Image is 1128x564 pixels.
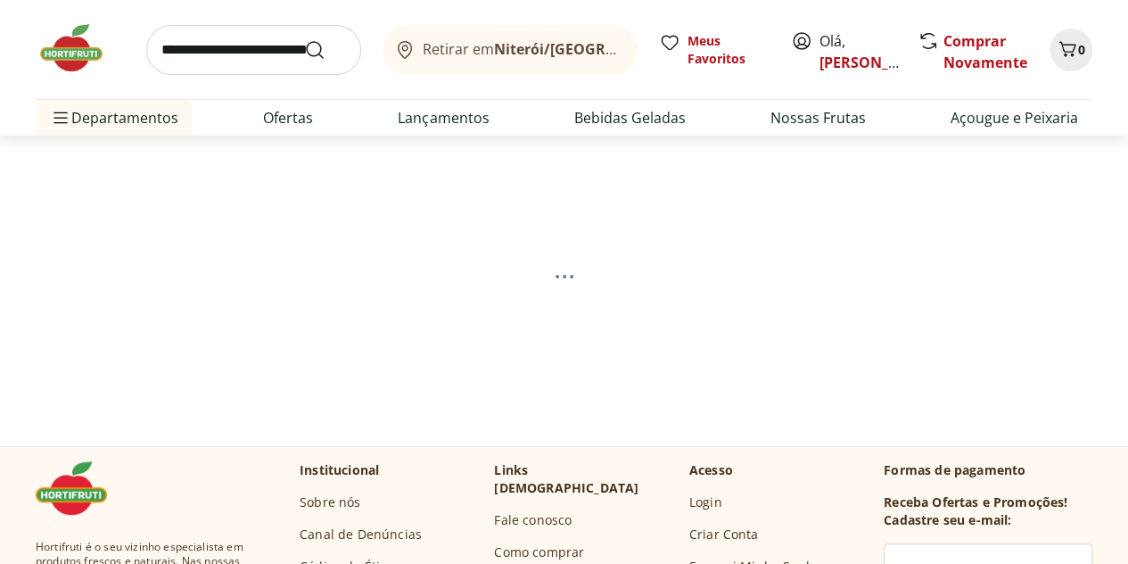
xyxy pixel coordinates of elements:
span: 0 [1078,41,1085,58]
h3: Cadastre seu e-mail: [884,511,1011,529]
button: Menu [50,96,71,139]
p: Acesso [689,461,733,479]
h3: Receba Ofertas e Promoções! [884,493,1067,511]
b: Niterói/[GEOGRAPHIC_DATA] [494,39,697,59]
a: [PERSON_NAME] [819,53,935,72]
a: Nossas Frutas [770,107,866,129]
span: Departamentos [50,96,178,139]
a: Açougue e Peixaria [951,107,1078,129]
span: Retirar em [423,41,620,57]
button: Submit Search [304,39,347,61]
p: Formas de pagamento [884,461,1092,479]
a: Criar Conta [689,526,759,543]
a: Bebidas Geladas [574,107,686,129]
a: Como comprar [494,543,584,561]
input: search [146,25,361,75]
img: Hortifruti [36,21,125,75]
a: Login [689,493,722,511]
a: Meus Favoritos [659,32,770,68]
button: Retirar emNiterói/[GEOGRAPHIC_DATA] [383,25,638,75]
a: Comprar Novamente [943,31,1027,72]
a: Lançamentos [398,107,489,129]
a: Canal de Denúncias [300,526,422,543]
span: Olá, [819,30,899,73]
a: Ofertas [263,107,313,129]
p: Institucional [300,461,379,479]
span: Meus Favoritos [688,32,770,68]
a: Fale conosco [494,511,572,529]
img: Hortifruti [36,461,125,515]
a: Sobre nós [300,493,360,511]
p: Links [DEMOGRAPHIC_DATA] [494,461,674,497]
button: Carrinho [1050,29,1092,71]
